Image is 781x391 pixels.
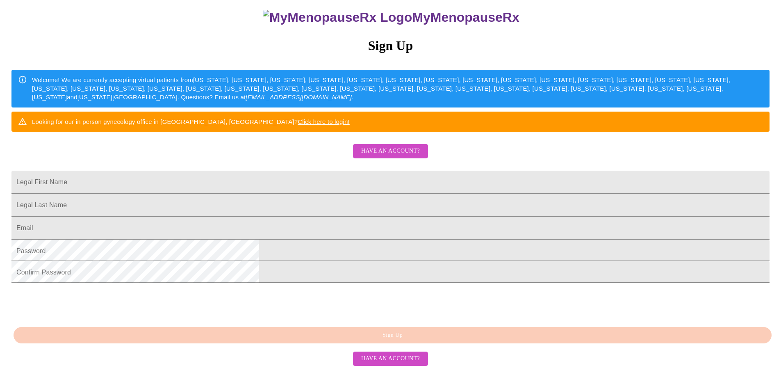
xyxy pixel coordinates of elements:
h3: Sign Up [11,38,770,53]
h3: MyMenopauseRx [13,10,770,25]
span: Have an account? [361,146,420,156]
button: Have an account? [353,352,428,366]
div: Welcome! We are currently accepting virtual patients from [US_STATE], [US_STATE], [US_STATE], [US... [32,72,763,105]
em: [EMAIL_ADDRESS][DOMAIN_NAME] [246,94,352,101]
img: MyMenopauseRx Logo [263,10,412,25]
span: Have an account? [361,354,420,364]
a: Have an account? [351,354,430,361]
iframe: reCAPTCHA [11,287,136,319]
div: Looking for our in person gynecology office in [GEOGRAPHIC_DATA], [GEOGRAPHIC_DATA]? [32,114,350,129]
a: Click here to login! [298,118,350,125]
button: Have an account? [353,144,428,158]
a: Have an account? [351,153,430,160]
